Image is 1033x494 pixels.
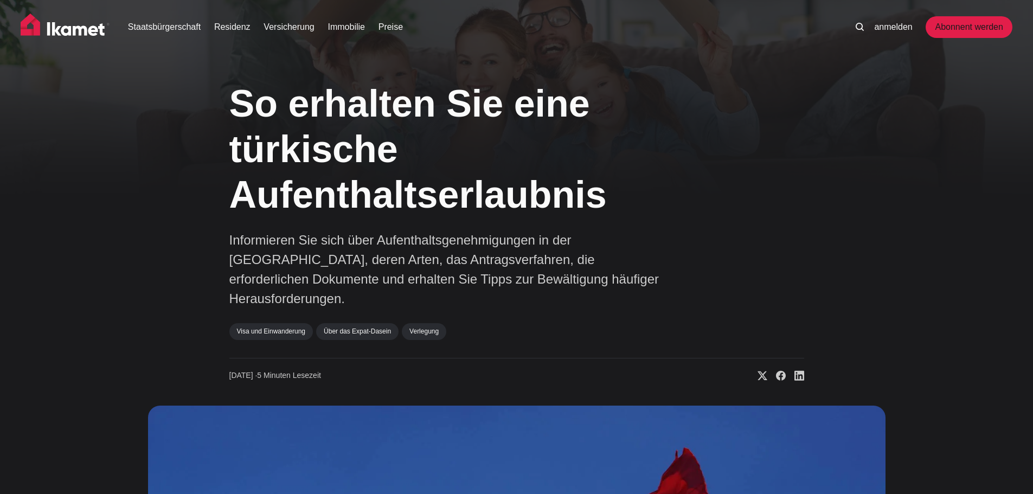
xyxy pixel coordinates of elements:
[378,21,403,34] a: Preise
[264,21,314,34] a: Versicherung
[874,21,912,34] a: anmelden
[935,22,1003,31] font: Abonnent werden
[324,328,391,335] font: Über das Expat-Dasein
[409,328,439,335] font: Verlegung
[316,323,399,339] a: Über das Expat-Dasein
[749,370,767,381] a: Teilen auf X
[926,16,1012,38] a: Abonnent werden
[229,233,659,306] font: Informieren Sie sich über Aufenthaltsgenehmigungen in der [GEOGRAPHIC_DATA], deren Arten, das Ant...
[402,323,446,339] a: Verlegung
[21,14,110,41] img: Ikamet-Startseite
[229,82,607,216] font: So erhalten Sie eine türkische Aufenthaltserlaubnis
[214,21,251,34] a: Residenz
[378,22,403,31] font: Preise
[328,22,365,31] font: Immobilie
[229,323,313,339] a: Visa und Einwanderung
[128,21,201,34] a: Staatsbürgerschaft
[237,328,306,335] font: Visa und Einwanderung
[229,371,258,380] font: [DATE] ∙
[214,22,251,31] font: Residenz
[128,22,201,31] font: Staatsbürgerschaft
[786,370,804,381] a: Auf Linkedin teilen
[874,22,912,31] font: anmelden
[328,21,365,34] a: Immobilie
[767,370,786,381] a: Auf Facebook teilen
[257,371,321,380] font: 5 Minuten Lesezeit
[264,22,314,31] font: Versicherung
